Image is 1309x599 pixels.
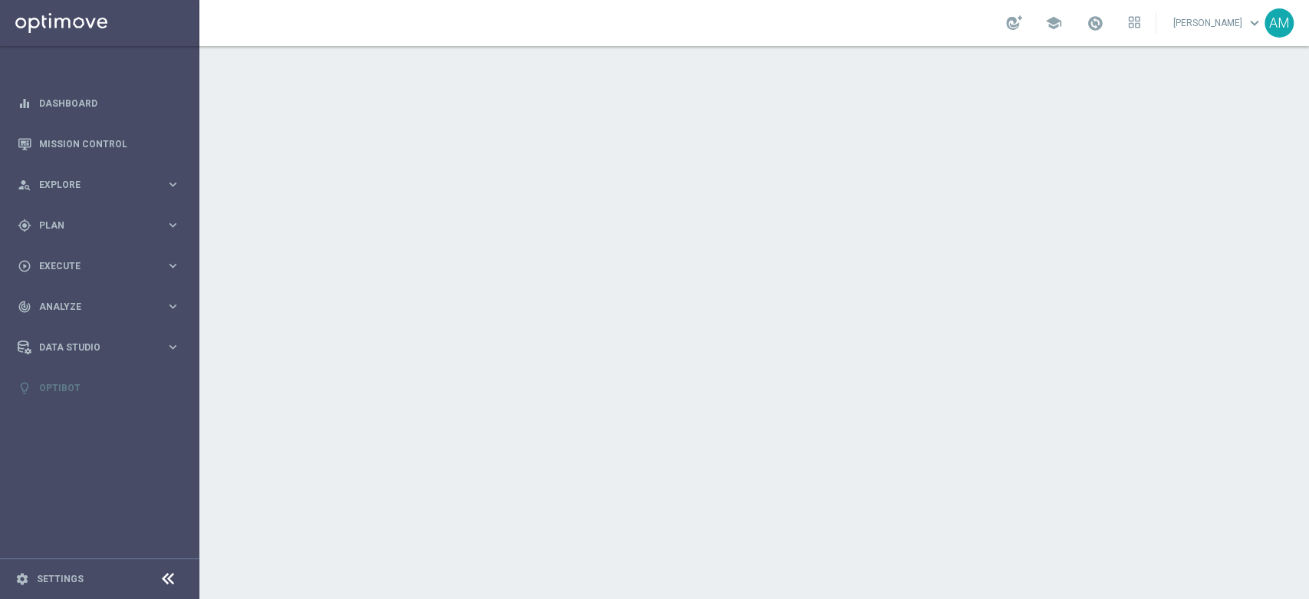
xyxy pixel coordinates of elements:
i: person_search [18,178,31,192]
div: Data Studio [18,341,166,354]
button: Mission Control [17,138,181,150]
a: Optibot [39,367,180,408]
a: Dashboard [39,83,180,123]
button: person_search Explore keyboard_arrow_right [17,179,181,191]
div: Explore [18,178,166,192]
button: gps_fixed Plan keyboard_arrow_right [17,219,181,232]
i: keyboard_arrow_right [166,177,180,192]
i: keyboard_arrow_right [166,340,180,354]
i: lightbulb [18,381,31,395]
i: settings [15,572,29,586]
i: keyboard_arrow_right [166,218,180,232]
span: keyboard_arrow_down [1246,15,1263,31]
i: gps_fixed [18,219,31,232]
div: Plan [18,219,166,232]
span: school [1045,15,1062,31]
i: equalizer [18,97,31,110]
a: [PERSON_NAME]keyboard_arrow_down [1172,12,1265,35]
div: Execute [18,259,166,273]
i: keyboard_arrow_right [166,299,180,314]
span: Execute [39,262,166,271]
a: Mission Control [39,123,180,164]
button: Data Studio keyboard_arrow_right [17,341,181,354]
button: play_circle_outline Execute keyboard_arrow_right [17,260,181,272]
span: Data Studio [39,343,166,352]
div: Analyze [18,300,166,314]
button: lightbulb Optibot [17,382,181,394]
span: Plan [39,221,166,230]
button: equalizer Dashboard [17,97,181,110]
div: Optibot [18,367,180,408]
div: Dashboard [18,83,180,123]
i: track_changes [18,300,31,314]
button: track_changes Analyze keyboard_arrow_right [17,301,181,313]
div: AM [1265,8,1294,38]
span: Explore [39,180,166,189]
div: Mission Control [18,123,180,164]
i: play_circle_outline [18,259,31,273]
i: keyboard_arrow_right [166,258,180,273]
a: Settings [37,574,84,584]
span: Analyze [39,302,166,311]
